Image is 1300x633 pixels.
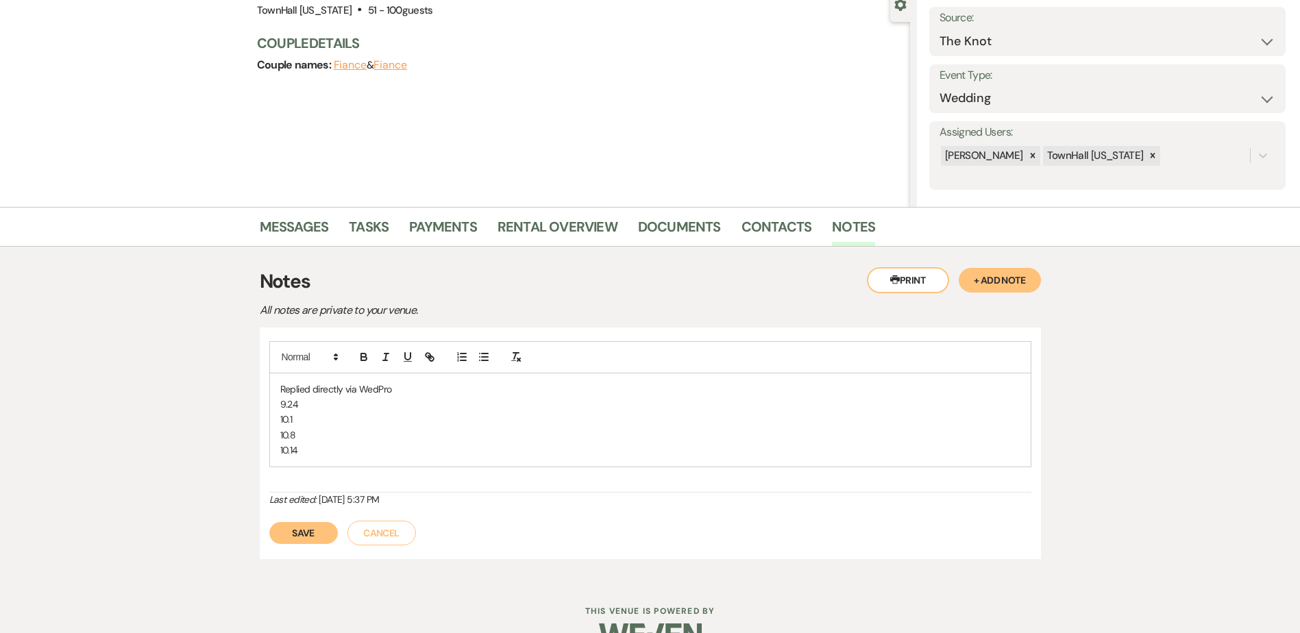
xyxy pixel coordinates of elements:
button: Print [867,267,949,293]
p: 10.1 [280,412,1020,427]
span: Couple names: [257,58,334,72]
label: Event Type: [940,66,1275,86]
p: 10.14 [280,443,1020,458]
span: & [334,58,407,72]
span: TownHall [US_STATE] [257,3,352,17]
div: TownHall [US_STATE] [1043,146,1146,166]
a: Tasks [349,216,389,246]
h3: Couple Details [257,34,896,53]
a: Notes [832,216,875,246]
button: Save [269,522,338,544]
button: + Add Note [959,268,1041,293]
button: Cancel [347,521,416,545]
div: [DATE] 5:37 PM [269,493,1031,507]
a: Contacts [741,216,812,246]
label: Assigned Users: [940,123,1275,142]
a: Messages [260,216,329,246]
button: Fiance [373,60,407,71]
button: Fiance [334,60,367,71]
p: 9.24 [280,397,1020,412]
i: Last edited: [269,493,317,506]
label: Source: [940,8,1275,28]
a: Payments [409,216,477,246]
span: 51 - 100 guests [368,3,433,17]
h3: Notes [260,267,1041,296]
div: [PERSON_NAME] [941,146,1025,166]
p: Replied directly via WedPro [280,382,1020,397]
a: Rental Overview [498,216,617,246]
a: Documents [638,216,721,246]
p: All notes are private to your venue. [260,301,739,319]
p: 10.8 [280,427,1020,443]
